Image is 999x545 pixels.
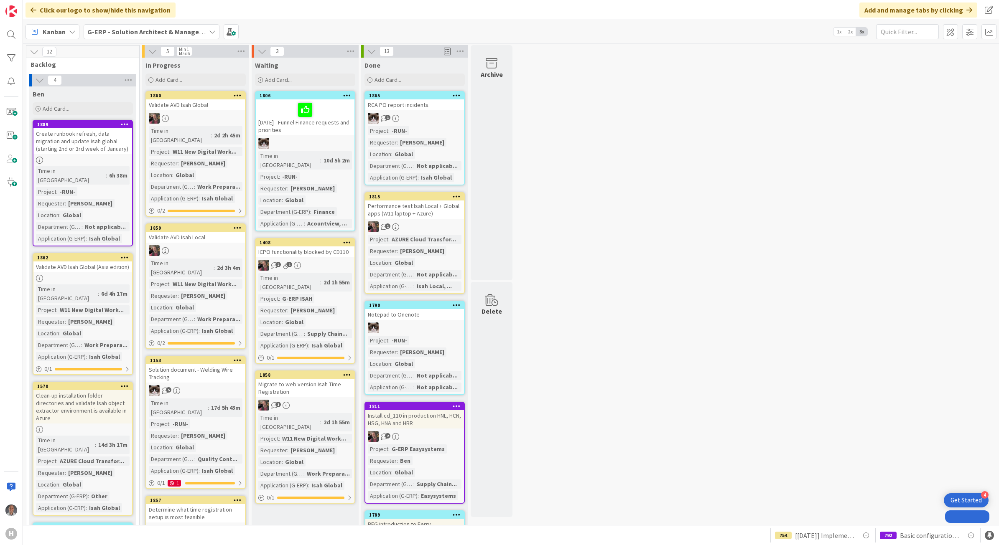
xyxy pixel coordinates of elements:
div: 1811Install cd_110 in production HNL, HCN, HSG, HNA and HBR [365,403,464,428]
div: Finance [311,207,337,216]
img: Kv [368,113,379,124]
span: : [320,156,321,165]
div: Location [258,195,282,205]
div: Isah Global [419,173,454,182]
span: : [310,207,311,216]
div: Performance test Isah Local + Global apps (W11 laptop + Azure) [365,200,464,219]
div: [DATE] - Funnel Finance requests and priorities [256,99,354,135]
div: G-ERP ISAH [280,294,314,303]
div: Location [149,170,172,180]
img: BF [368,431,379,442]
div: [PERSON_NAME] [288,446,337,455]
div: Global [173,170,196,180]
span: : [178,291,179,300]
div: ICPO functionality blocked by CD110 [256,246,354,257]
div: [PERSON_NAME] [398,246,446,256]
div: Department (G-ERP) [368,270,413,279]
div: Requester [368,138,397,147]
div: 6d 4h 17m [99,289,130,298]
a: 1806[DATE] - Funnel Finance requests and prioritiesKvTime in [GEOGRAPHIC_DATA]:10d 5h 2mProject:-... [255,91,355,231]
span: : [282,317,283,327]
div: 1859 [150,225,245,231]
span: : [320,418,321,427]
div: Global [173,303,196,312]
span: : [304,219,305,228]
div: 1889Create runbook refresh, data migration and update Isah global (starting 2nd or 3rd week of Ja... [33,121,132,154]
div: Application (G-ERP) [36,234,86,243]
div: Time in [GEOGRAPHIC_DATA] [258,273,320,292]
div: Requester [368,456,397,465]
span: : [56,456,58,466]
div: Global [392,359,415,368]
div: 1862 [33,254,132,261]
a: 1153Solution document - Welding Wire TrackingKvTime in [GEOGRAPHIC_DATA]:17d 5h 43mProject:-RUN-R... [145,356,246,489]
span: : [287,446,288,455]
div: 1790 [369,302,464,308]
div: 0/2 [146,205,245,216]
span: : [413,371,415,380]
span: : [279,294,280,303]
div: Location [36,210,59,220]
div: 1815 [365,193,464,200]
img: Kv [368,322,379,333]
div: 1865 [365,92,464,99]
div: Application (G-ERP) [258,219,304,228]
div: Not applicab... [83,222,128,231]
div: Time in [GEOGRAPHIC_DATA] [258,151,320,170]
span: : [98,289,99,298]
div: [PERSON_NAME] [288,184,337,193]
div: 1889 [37,122,132,127]
span: : [391,359,392,368]
span: 0 / 1 [44,365,52,373]
div: RCA PO report incidents. [365,99,464,110]
div: Not applicab... [415,270,460,279]
a: 1889Create runbook refresh, data migration and update Isah global (starting 2nd or 3rd week of Ja... [33,120,133,246]
div: Work Prepara... [195,314,242,324]
div: Solution document - Welding Wire Tracking [146,364,245,383]
div: [PERSON_NAME] [179,291,227,300]
div: Time in [GEOGRAPHIC_DATA] [36,436,95,454]
div: Location [368,150,391,159]
span: 1 [385,115,390,120]
b: G-ERP - Solution Architect & Management [87,28,215,36]
div: AZURE Cloud Transfor... [390,235,458,244]
span: : [397,456,398,465]
div: Requester [368,246,397,256]
span: Kanban [43,27,66,37]
span: : [56,187,58,196]
div: 1790 [365,302,464,309]
div: Location [149,303,172,312]
div: Department (G-ERP) [149,182,194,191]
span: : [169,147,171,156]
div: Application (G-ERP) [368,281,413,291]
div: 1570 [33,383,132,390]
div: 0/1 [33,364,132,374]
div: Department (G-ERP) [368,161,413,170]
span: 5 [166,387,171,393]
div: Department (G-ERP) [149,314,194,324]
span: : [82,222,83,231]
div: Global [283,317,306,327]
span: : [172,303,173,312]
div: Requester [258,184,287,193]
div: Department (G-ERP) [258,329,304,338]
div: Work Prepara... [82,340,130,350]
div: 1865RCA PO report incidents. [365,92,464,110]
span: : [172,170,173,180]
div: 1815 [369,194,464,200]
div: 1858 [260,372,354,378]
span: : [413,281,415,291]
div: Department (G-ERP) [36,222,82,231]
span: : [199,326,200,335]
div: Time in [GEOGRAPHIC_DATA] [36,166,106,185]
div: W11 New Digital Work... [171,279,239,289]
div: Isah Global [87,352,122,361]
span: 2 [275,262,281,267]
div: 1860 [150,93,245,99]
div: [PERSON_NAME] [179,159,227,168]
div: Department (G-ERP) [368,371,413,380]
div: [PERSON_NAME] [66,317,115,326]
div: 1806[DATE] - Funnel Finance requests and priorities [256,92,354,135]
div: Time in [GEOGRAPHIC_DATA] [258,413,320,431]
div: W11 New Digital Work... [280,434,348,443]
